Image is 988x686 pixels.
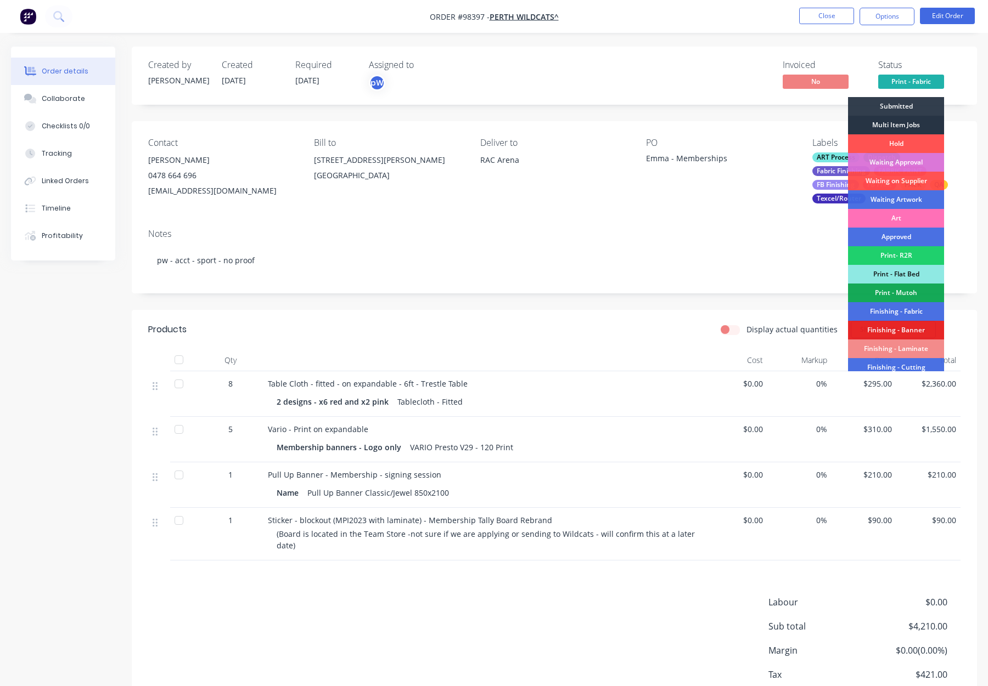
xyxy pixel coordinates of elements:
span: $2,360.00 [901,378,957,389]
span: Print - Fabric [878,75,944,88]
div: Tablecloth - Fitted [393,394,467,410]
div: Hold [848,134,944,153]
button: Linked Orders [11,167,115,195]
span: 0% [772,514,828,526]
div: Finishing - Banner [848,321,944,339]
div: Notes [148,229,961,239]
div: Bill to [314,138,462,148]
div: Order details [42,66,88,76]
span: Vario - Print on expandable [268,424,368,434]
div: Multi Item Jobs [848,116,944,134]
span: 0% [772,469,828,480]
div: Labels [812,138,961,148]
div: Art [848,209,944,228]
span: (Board is located in the Team Store -not sure if we are applying or sending to Wildcats - will co... [277,529,697,551]
div: Collaborate [42,94,85,104]
button: Order details [11,58,115,85]
button: Tracking [11,140,115,167]
div: Status [878,60,961,70]
span: $4,210.00 [866,620,947,633]
div: Emma - Memberships [646,152,783,168]
div: RAC Arena [480,152,628,168]
div: Qty [198,349,263,371]
div: [STREET_ADDRESS][PERSON_NAME][GEOGRAPHIC_DATA] [314,152,462,188]
div: PO [646,138,794,148]
div: [GEOGRAPHIC_DATA] [314,168,462,183]
span: $0.00 [866,596,947,609]
div: 0478 664 696 [148,168,296,183]
span: $0.00 [707,469,763,480]
div: Checklists 0/0 [42,121,90,131]
div: [PERSON_NAME]0478 664 696[EMAIL_ADDRESS][DOMAIN_NAME] [148,152,296,199]
div: Waiting Artwork [848,190,944,209]
button: Profitability [11,222,115,250]
span: $310.00 [836,423,892,435]
span: Sub total [768,620,866,633]
div: ART Process [812,152,860,162]
span: 8 [228,378,233,389]
div: Finishing - Laminate [848,339,944,358]
div: Name [277,485,303,501]
span: $1,550.00 [901,423,957,435]
div: RAC Arena [480,152,628,188]
div: Invoiced [783,60,865,70]
button: pW [369,75,385,91]
div: Finishing - Cutting [848,358,944,377]
div: Required [295,60,356,70]
div: VARIO Presto V29 - 120 Print [406,439,518,455]
div: [PERSON_NAME] [148,75,209,86]
div: Submitted [848,97,944,116]
div: [EMAIL_ADDRESS][DOMAIN_NAME] [148,183,296,199]
div: Profitability [42,231,83,241]
div: pw - acct - sport - no proof [148,243,961,277]
div: Price [832,349,896,371]
button: Checklists 0/0 [11,112,115,140]
span: $210.00 [901,469,957,480]
div: Assigned to [369,60,479,70]
span: 1 [228,514,233,526]
div: Print- R2R [848,246,944,265]
label: Display actual quantities [746,324,838,335]
span: $90.00 [901,514,957,526]
span: $90.00 [836,514,892,526]
span: $210.00 [836,469,892,480]
div: Texcel/Router [812,194,866,203]
span: 0% [772,423,828,435]
div: Created by [148,60,209,70]
div: Waiting Approval [848,153,944,172]
div: Approved [848,228,944,246]
div: Fabric Finishing [812,166,870,176]
span: Tax [768,668,866,681]
img: Factory [20,8,36,25]
span: [DATE] [222,75,246,86]
div: 2 designs - x6 red and x2 pink [277,394,393,410]
span: PERTH WILDCATS^ [490,12,559,22]
button: Edit Order [920,8,975,24]
button: Print - Fabric [878,75,944,91]
span: $421.00 [866,668,947,681]
span: 1 [228,469,233,480]
span: $0.00 [707,423,763,435]
button: Close [799,8,854,24]
div: Finishing - Fabric [848,302,944,321]
div: Print - Mutoh [848,284,944,302]
span: Margin [768,644,866,657]
div: Timeline [42,203,71,213]
span: Labour [768,596,866,609]
div: Created [222,60,282,70]
button: Collaborate [11,85,115,112]
div: [STREET_ADDRESS][PERSON_NAME] [314,152,462,168]
span: $0.00 ( 0.00 %) [866,644,947,657]
span: Table Cloth - fitted - on expandable - 6ft - Trestle Table [268,378,468,389]
div: Products [148,323,187,336]
div: Linked Orders [42,176,89,186]
button: Timeline [11,195,115,222]
span: $295.00 [836,378,892,389]
div: Pull Up Banner Classic/Jewel 850x2100 [303,485,453,501]
div: Print - Flat Bed [848,265,944,284]
span: Pull Up Banner - Membership - signing session [268,469,441,480]
div: [PERSON_NAME] [148,152,296,168]
span: 5 [228,423,233,435]
div: Contact [148,138,296,148]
